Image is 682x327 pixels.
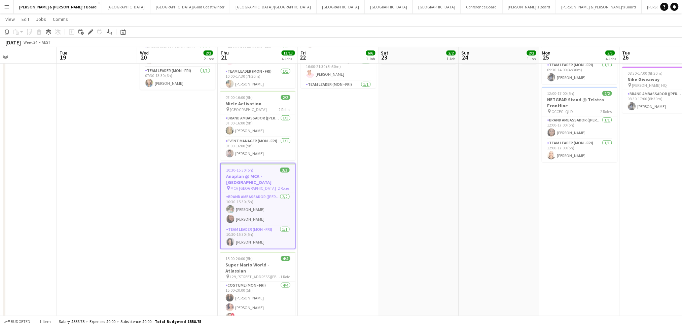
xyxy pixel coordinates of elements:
[11,319,30,324] span: Budgeted
[14,0,102,13] button: [PERSON_NAME] & [PERSON_NAME]'s Board
[281,256,290,261] span: 4/4
[220,262,296,274] h3: Super Mario World - Atlassian
[22,40,39,45] span: Week 34
[36,16,46,22] span: Jobs
[3,318,31,325] button: Budgeted
[42,40,50,45] div: AEST
[33,15,49,24] a: Jobs
[461,0,503,13] button: Conference Board
[231,313,235,317] span: !
[155,319,201,324] span: Total Budgeted $558.75
[5,16,15,22] span: View
[19,15,32,24] a: Edit
[365,0,413,13] button: [GEOGRAPHIC_DATA]
[556,0,642,13] button: [PERSON_NAME] & [PERSON_NAME]'s Board
[59,319,201,324] div: Salary $558.75 + Expenses $0.00 + Subsistence $0.00 =
[230,274,281,279] span: L29, [STREET_ADDRESS][PERSON_NAME]
[102,0,150,13] button: [GEOGRAPHIC_DATA]
[37,319,53,324] span: 1 item
[50,15,71,24] a: Comms
[281,274,290,279] span: 1 Role
[53,16,68,22] span: Comms
[226,256,253,261] span: 15:00-20:00 (5h)
[3,15,17,24] a: View
[150,0,230,13] button: [GEOGRAPHIC_DATA]/Gold Coast Winter
[413,0,461,13] button: [GEOGRAPHIC_DATA]
[5,39,21,46] div: [DATE]
[22,16,29,22] span: Edit
[317,0,365,13] button: [GEOGRAPHIC_DATA]
[230,0,317,13] button: [GEOGRAPHIC_DATA]/[GEOGRAPHIC_DATA]
[503,0,556,13] button: [PERSON_NAME]'s Board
